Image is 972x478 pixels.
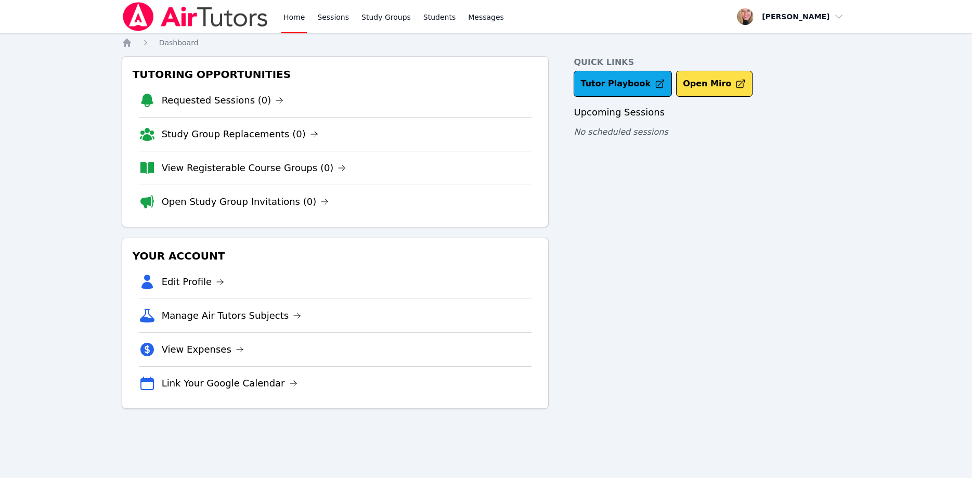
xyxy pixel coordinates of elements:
[162,376,297,391] a: Link Your Google Calendar
[574,56,850,69] h4: Quick Links
[162,195,329,209] a: Open Study Group Invitations (0)
[159,38,199,47] span: Dashboard
[162,308,302,323] a: Manage Air Tutors Subjects
[162,342,244,357] a: View Expenses
[122,37,851,48] nav: Breadcrumb
[131,65,540,84] h3: Tutoring Opportunities
[122,2,269,31] img: Air Tutors
[676,71,753,97] button: Open Miro
[574,105,850,120] h3: Upcoming Sessions
[574,71,672,97] a: Tutor Playbook
[162,161,346,175] a: View Registerable Course Groups (0)
[468,12,504,22] span: Messages
[162,275,225,289] a: Edit Profile
[159,37,199,48] a: Dashboard
[131,247,540,265] h3: Your Account
[162,93,284,108] a: Requested Sessions (0)
[162,127,318,141] a: Study Group Replacements (0)
[574,127,668,137] span: No scheduled sessions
